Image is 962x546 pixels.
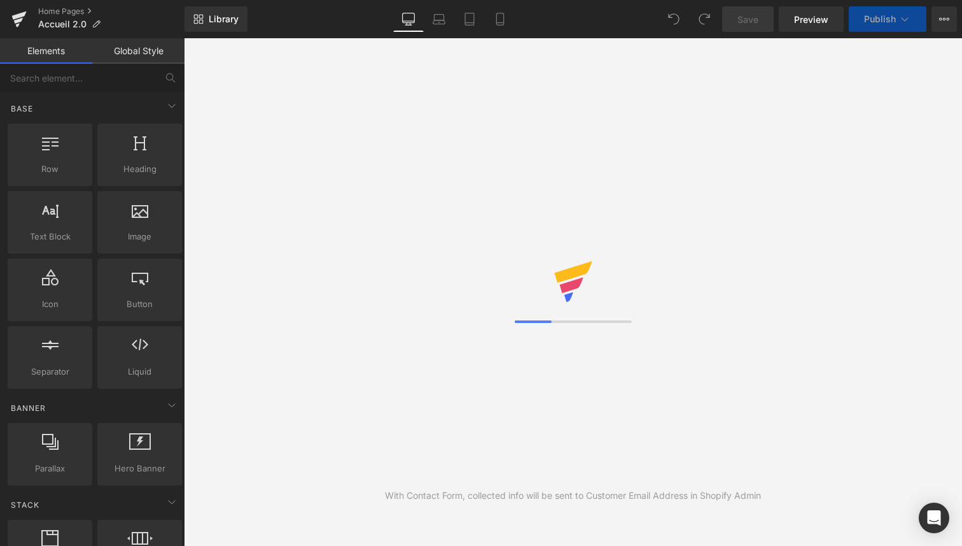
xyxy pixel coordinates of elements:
span: Image [101,230,178,243]
div: With Contact Form, collected info will be sent to Customer Email Address in Shopify Admin [385,489,761,503]
button: Publish [849,6,926,32]
span: Hero Banner [101,462,178,475]
a: Mobile [485,6,515,32]
span: Library [209,13,239,25]
span: Accueil 2.0 [38,19,87,29]
a: Global Style [92,38,185,64]
span: Preview [794,13,828,26]
span: Button [101,298,178,311]
span: Stack [10,499,41,511]
span: Base [10,103,34,115]
span: Separator [11,365,88,378]
span: Icon [11,298,88,311]
button: Undo [661,6,687,32]
span: Save [737,13,758,26]
span: Heading [101,162,178,176]
a: New Library [185,6,247,32]
span: Banner [10,402,47,414]
a: Preview [779,6,844,32]
a: Laptop [424,6,454,32]
div: Open Intercom Messenger [919,503,949,533]
a: Tablet [454,6,485,32]
a: Desktop [393,6,424,32]
span: Liquid [101,365,178,378]
span: Row [11,162,88,176]
span: Text Block [11,230,88,243]
span: Publish [864,14,896,24]
span: Parallax [11,462,88,475]
a: Home Pages [38,6,185,17]
button: Redo [692,6,717,32]
button: More [931,6,957,32]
